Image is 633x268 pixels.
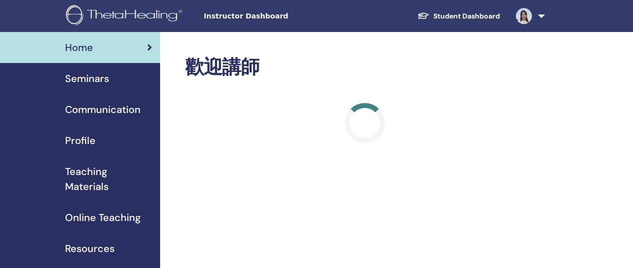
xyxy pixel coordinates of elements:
[66,5,186,27] img: logo.png
[65,210,141,225] span: Online Teaching
[65,102,141,117] span: Communication
[65,71,109,86] span: Seminars
[409,7,508,25] a: Student Dashboard
[65,164,152,194] span: Teaching Materials
[65,40,93,55] span: Home
[516,8,532,24] img: default.jpg
[65,241,115,256] span: Resources
[204,11,354,21] span: Instructor Dashboard
[417,11,429,20] img: graduation-cap-white.svg
[65,133,96,148] span: Profile
[185,56,545,79] h2: 歡迎講師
